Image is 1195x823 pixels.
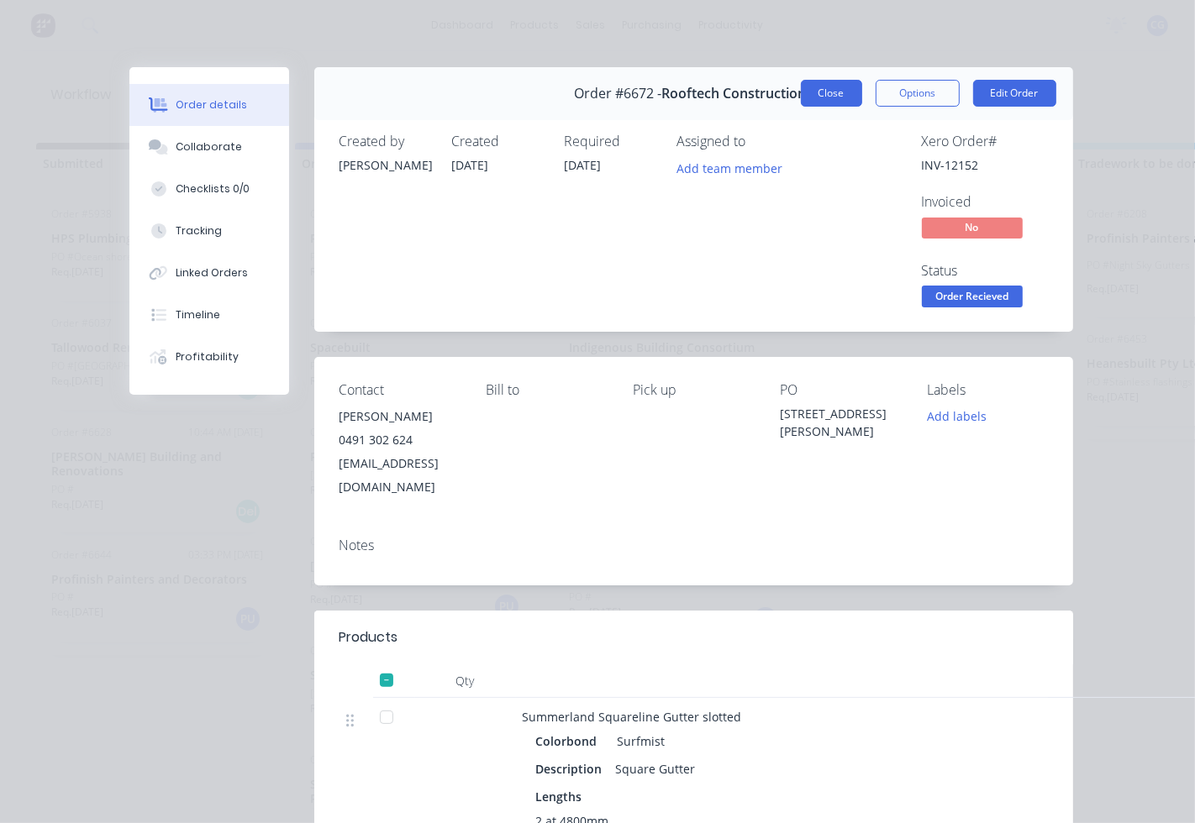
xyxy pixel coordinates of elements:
[129,126,289,168] button: Collaborate
[176,349,239,364] div: Profitability
[340,405,460,428] div: [PERSON_NAME]
[922,218,1023,239] span: No
[340,156,432,174] div: [PERSON_NAME]
[487,382,607,398] div: Bill to
[523,709,742,725] span: Summerland Squareline Gutter slotted
[667,156,791,179] button: Add team member
[781,405,901,440] div: [STREET_ADDRESS][PERSON_NAME]
[973,80,1056,107] button: Edit Order
[452,134,545,149] div: Created
[129,210,289,252] button: Tracking
[340,452,460,499] div: [EMAIL_ADDRESS][DOMAIN_NAME]
[661,86,813,102] span: Rooftech Constructions
[340,627,398,647] div: Products
[536,757,609,781] div: Description
[340,405,460,499] div: [PERSON_NAME]0491 302 624[EMAIL_ADDRESS][DOMAIN_NAME]
[536,788,582,805] span: Lengths
[918,405,995,427] button: Add labels
[176,97,247,113] div: Order details
[129,336,289,378] button: Profitability
[340,382,460,398] div: Contact
[340,134,432,149] div: Created by
[574,86,661,102] span: Order #6672 -
[922,134,1048,149] div: Xero Order #
[922,286,1023,307] span: Order Recieved
[677,156,792,179] button: Add team member
[176,181,250,197] div: Checklists 0/0
[928,382,1048,398] div: Labels
[922,156,1048,174] div: INV-12152
[922,194,1048,210] div: Invoiced
[781,382,901,398] div: PO
[176,223,222,239] div: Tracking
[565,157,602,173] span: [DATE]
[176,139,242,155] div: Collaborate
[129,84,289,126] button: Order details
[609,757,703,781] div: Square Gutter
[129,168,289,210] button: Checklists 0/0
[922,263,1048,279] div: Status
[677,134,845,149] div: Assigned to
[176,307,220,322] div: Timeline
[176,265,248,280] div: Linked Orders
[801,80,862,107] button: Close
[415,664,516,698] div: Qty
[129,252,289,294] button: Linked Orders
[340,537,1048,553] div: Notes
[634,382,754,398] div: Pick up
[876,80,960,107] button: Options
[536,729,604,753] div: Colorbond
[565,134,657,149] div: Required
[452,157,489,173] span: [DATE]
[922,286,1023,311] button: Order Recieved
[129,294,289,336] button: Timeline
[340,428,460,452] div: 0491 302 624
[611,729,666,753] div: Surfmist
